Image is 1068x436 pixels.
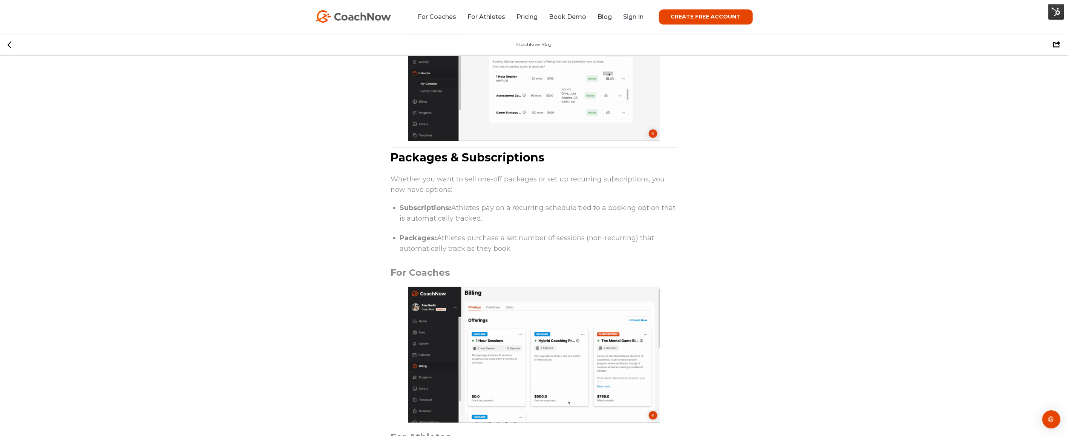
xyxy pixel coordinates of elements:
span: Packages & Subscriptions [391,150,545,164]
img: CoachNow Logo [316,10,391,23]
strong: Packages: [400,234,437,242]
p: Athletes pay on a recurring schedule tied to a booking option that is automatically tracked. [400,201,677,226]
img: HubSpot Tools Menu Toggle [1048,4,1064,20]
a: CREATE FREE ACCOUNT [659,9,753,25]
a: For Athletes [468,13,506,20]
a: Pricing [517,13,538,20]
a: Blog [598,13,612,20]
a: Book Demo [549,13,587,20]
div: CoachNow Blog [516,41,552,48]
img: packages [408,287,660,423]
strong: Subscriptions: [400,204,452,212]
a: Sign In [624,13,644,20]
p: For Coaches [391,264,677,281]
img: upfrontpayments [408,5,660,141]
p: Whether you want to sell one-off packages or set up recurring subscriptions, you now have options: [391,173,677,197]
a: For Coaches [418,13,457,20]
p: Athletes purchase a set number of sessions (non-recurring) that automatically track as they book. [400,232,677,256]
div: Open Intercom Messenger [1042,410,1060,428]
